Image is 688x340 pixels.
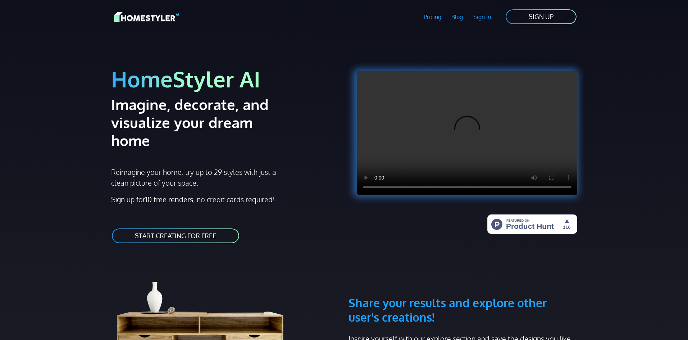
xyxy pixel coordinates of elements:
img: HomeStyler AI logo [114,11,179,23]
a: Sign In [468,9,496,25]
p: Sign up for , no credit cards required! [111,194,340,205]
a: Pricing [418,9,446,25]
img: HomeStyler AI - Interior Design Made Easy: One Click to Your Dream Home | Product Hunt [487,214,577,234]
a: SIGN UP [505,9,577,25]
h1: HomeStyler AI [111,65,340,92]
a: Blog [446,9,468,25]
p: Reimagine your home: try up to 29 styles with just a clean picture of your space. [111,167,283,188]
strong: 10 free renders [145,195,193,204]
h2: Imagine, decorate, and visualize your dream home [111,95,294,149]
h3: Share your results and explore other user's creations! [348,261,577,325]
a: START CREATING FOR FREE [111,228,240,244]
